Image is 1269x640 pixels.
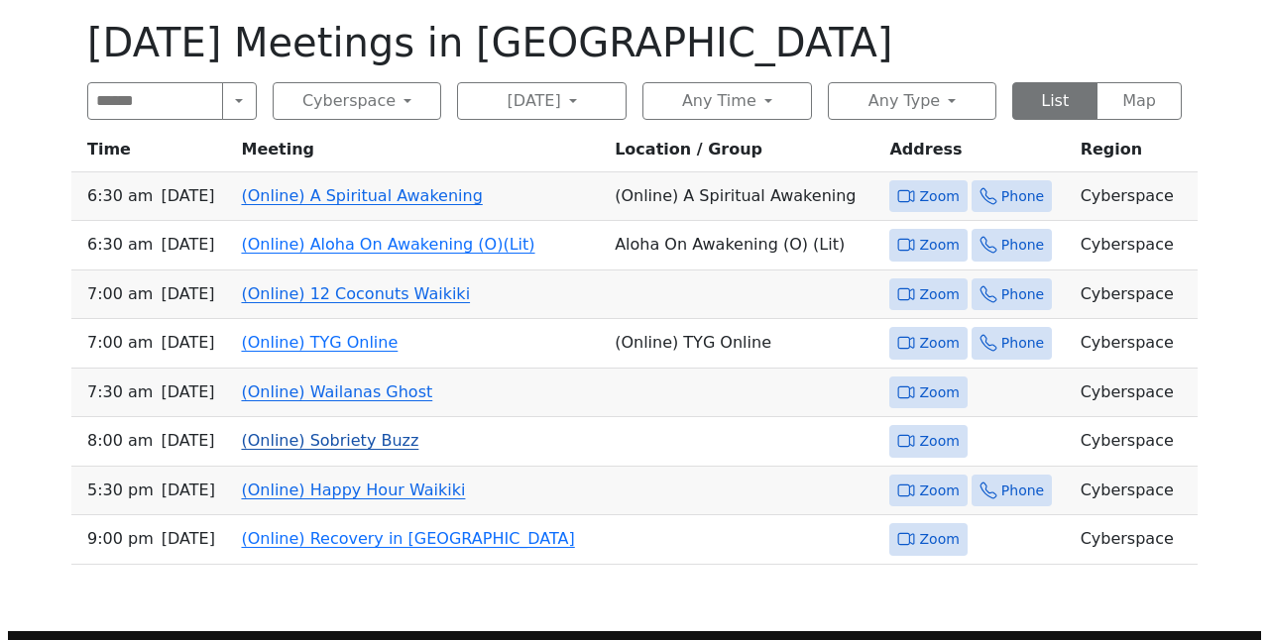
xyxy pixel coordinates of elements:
[1012,82,1097,120] button: List
[1073,369,1198,418] td: Cyberspace
[162,477,215,504] span: [DATE]
[1001,184,1044,209] span: Phone
[241,284,470,303] a: (Online) 12 Coconuts Waikiki
[241,186,482,205] a: (Online) A Spiritual Awakening
[87,19,1182,66] h1: [DATE] Meetings in [GEOGRAPHIC_DATA]
[87,427,153,455] span: 8:00 AM
[919,331,959,356] span: Zoom
[87,329,153,357] span: 7:00 AM
[241,382,432,401] a: (Online) Wailanas Ghost
[642,82,812,120] button: Any Time
[1073,515,1198,565] td: Cyberspace
[222,82,257,120] button: Search
[87,231,153,259] span: 6:30 AM
[241,529,574,548] a: (Online) Recovery in [GEOGRAPHIC_DATA]
[241,480,465,499] a: (Online) Happy Hour Waikiki
[161,427,214,455] span: [DATE]
[87,280,153,308] span: 7:00 AM
[1096,82,1182,120] button: Map
[161,231,214,259] span: [DATE]
[919,479,959,503] span: Zoom
[1073,221,1198,270] td: Cyberspace
[233,136,607,172] th: Meeting
[881,136,1072,172] th: Address
[919,233,959,258] span: Zoom
[71,136,233,172] th: Time
[241,431,418,450] a: (Online) Sobriety Buzz
[1073,136,1198,172] th: Region
[607,172,881,222] td: (Online) A Spiritual Awakening
[1073,467,1198,516] td: Cyberspace
[161,378,214,406] span: [DATE]
[607,136,881,172] th: Location / Group
[919,282,959,307] span: Zoom
[1073,172,1198,222] td: Cyberspace
[607,319,881,369] td: (Online) TYG Online
[161,329,214,357] span: [DATE]
[919,184,959,209] span: Zoom
[457,82,627,120] button: [DATE]
[162,525,215,553] span: [DATE]
[828,82,997,120] button: Any Type
[1073,417,1198,467] td: Cyberspace
[273,82,442,120] button: Cyberspace
[919,380,959,405] span: Zoom
[241,235,534,254] a: (Online) Aloha On Awakening (O)(Lit)
[87,525,154,553] span: 9:00 PM
[87,378,153,406] span: 7:30 AM
[87,182,153,210] span: 6:30 AM
[241,333,398,352] a: (Online) TYG Online
[919,527,959,552] span: Zoom
[87,82,223,120] input: Search
[1001,233,1044,258] span: Phone
[1001,282,1044,307] span: Phone
[1001,479,1044,503] span: Phone
[919,429,959,454] span: Zoom
[1073,270,1198,320] td: Cyberspace
[1073,319,1198,369] td: Cyberspace
[161,182,214,210] span: [DATE]
[87,477,154,504] span: 5:30 PM
[161,280,214,308] span: [DATE]
[607,221,881,270] td: Aloha On Awakening (O) (Lit)
[1001,331,1044,356] span: Phone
